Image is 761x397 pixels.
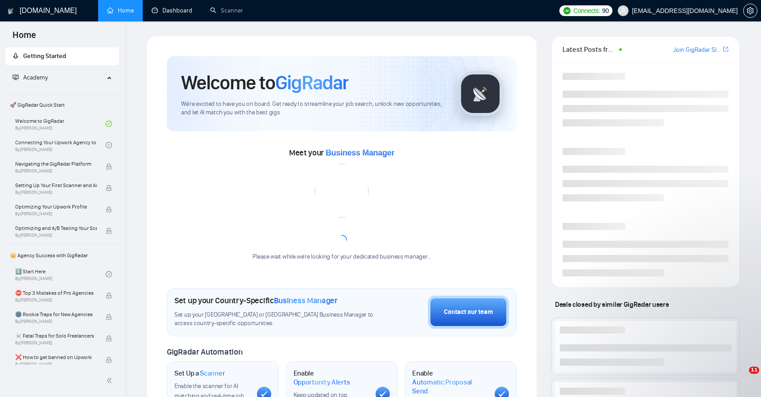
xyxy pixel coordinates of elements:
img: error [315,164,368,217]
span: Opportunity Alerts [294,378,350,387]
span: 👑 Agency Success with GigRadar [6,247,118,264]
img: logo [8,4,14,18]
span: By [PERSON_NAME] [15,211,97,217]
span: By [PERSON_NAME] [15,233,97,238]
span: By [PERSON_NAME] [15,297,97,303]
span: check-circle [106,142,112,148]
button: setting [743,4,757,18]
li: Getting Started [5,47,119,65]
span: lock [106,228,112,234]
h1: Welcome to [181,71,348,95]
span: Navigating the GigRadar Platform [15,159,97,168]
h1: Set up your Country-Specific [174,296,338,305]
span: Setting Up Your First Scanner and Auto-Bidder [15,181,97,190]
span: By [PERSON_NAME] [15,319,97,324]
span: Scanner [200,369,225,378]
span: Meet your [289,148,394,158]
span: ⛔ Top 3 Mistakes of Pro Agencies [15,288,97,297]
a: Join GigRadar Slack Community [673,45,721,55]
iframe: Intercom live chat [731,367,752,388]
a: setting [743,7,757,14]
span: loading [336,234,347,246]
span: By [PERSON_NAME] [15,362,97,367]
span: 🌚 Rookie Traps for New Agencies [15,310,97,319]
img: upwork-logo.png [563,7,571,14]
span: double-left [106,376,115,385]
span: user [620,8,626,14]
span: Academy [23,74,48,81]
button: Contact our team [428,296,509,329]
span: ❌ How to get banned on Upwork [15,353,97,362]
h1: Set Up a [174,369,225,378]
span: ☠️ Fatal Traps for Solo Freelancers [15,331,97,340]
span: GigRadar Automation [167,347,242,357]
span: GigRadar [275,71,348,95]
span: Automatic Proposal Send [412,378,488,395]
span: Business Manager [274,296,338,305]
span: Getting Started [23,52,66,60]
h1: Enable [412,369,488,395]
span: 🚀 GigRadar Quick Start [6,96,118,114]
h1: Enable [294,369,369,386]
span: check-circle [106,271,112,277]
span: fund-projection-screen [12,74,19,80]
span: Latest Posts from the GigRadar Community [562,44,616,55]
span: By [PERSON_NAME] [15,190,97,195]
span: Connects: [573,6,600,16]
span: Home [5,29,43,47]
span: Optimizing Your Upwork Profile [15,202,97,211]
div: Please wait while we're looking for your dedicated business manager... [247,253,436,261]
div: Contact our team [444,307,493,317]
a: Connecting Your Upwork Agency to GigRadarBy[PERSON_NAME] [15,135,106,155]
span: By [PERSON_NAME] [15,168,97,174]
span: check-circle [106,121,112,127]
span: Business Manager [326,148,394,157]
span: 90 [602,6,609,16]
span: export [723,46,728,53]
span: lock [106,185,112,191]
span: lock [106,314,112,320]
span: We're excited to have you on board. Get ready to streamline your job search, unlock new opportuni... [181,100,443,117]
span: Optimizing and A/B Testing Your Scanner for Better Results [15,224,97,233]
a: Welcome to GigRadarBy[PERSON_NAME] [15,114,106,134]
a: 1️⃣ Start HereBy[PERSON_NAME] [15,264,106,284]
img: gigradar-logo.png [458,71,503,116]
span: 11 [749,367,759,374]
span: rocket [12,53,19,59]
span: Academy [12,74,48,81]
span: Deals closed by similar GigRadar users [551,297,672,312]
a: export [723,45,728,54]
a: searchScanner [210,7,243,14]
a: homeHome [107,7,134,14]
span: Set up your [GEOGRAPHIC_DATA] or [GEOGRAPHIC_DATA] Business Manager to access country-specific op... [174,311,375,328]
span: lock [106,335,112,342]
span: lock [106,293,112,299]
span: By [PERSON_NAME] [15,340,97,346]
span: lock [106,357,112,363]
span: lock [106,163,112,170]
a: dashboardDashboard [152,7,192,14]
span: setting [744,7,757,14]
span: lock [106,206,112,213]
